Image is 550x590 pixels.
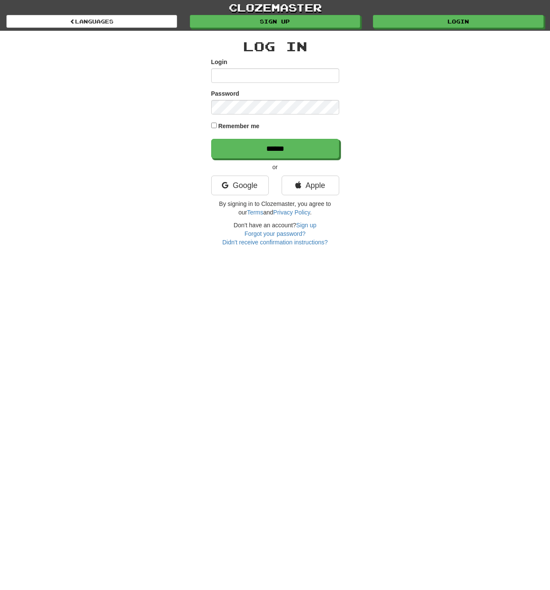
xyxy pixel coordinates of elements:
[222,239,328,246] a: Didn't receive confirmation instructions?
[296,222,316,229] a: Sign up
[6,15,177,28] a: Languages
[273,209,310,216] a: Privacy Policy
[211,163,339,171] p: or
[211,200,339,217] p: By signing in to Clozemaster, you agree to our and .
[211,221,339,247] div: Don't have an account?
[282,176,339,195] a: Apple
[247,209,263,216] a: Terms
[211,89,239,98] label: Password
[218,122,259,130] label: Remember me
[211,58,227,66] label: Login
[211,39,339,53] h2: Log In
[211,176,269,195] a: Google
[373,15,544,28] a: Login
[244,230,306,237] a: Forgot your password?
[190,15,361,28] a: Sign up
